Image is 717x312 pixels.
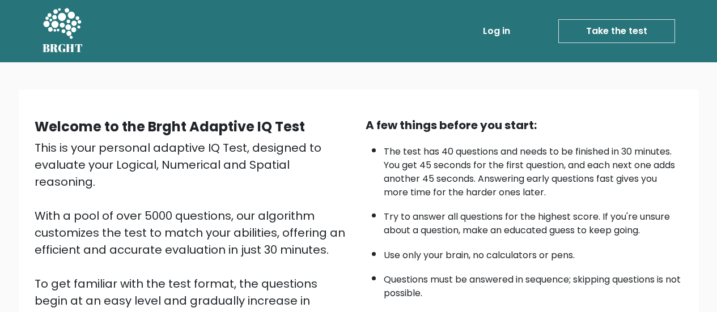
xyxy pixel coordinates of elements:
[384,267,683,300] li: Questions must be answered in sequence; skipping questions is not possible.
[558,19,675,43] a: Take the test
[43,5,83,58] a: BRGHT
[384,243,683,262] li: Use only your brain, no calculators or pens.
[478,20,515,42] a: Log in
[43,41,83,55] h5: BRGHT
[384,204,683,237] li: Try to answer all questions for the highest score. If you're unsure about a question, make an edu...
[35,117,305,136] b: Welcome to the Brght Adaptive IQ Test
[366,117,683,134] div: A few things before you start:
[384,139,683,199] li: The test has 40 questions and needs to be finished in 30 minutes. You get 45 seconds for the firs...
